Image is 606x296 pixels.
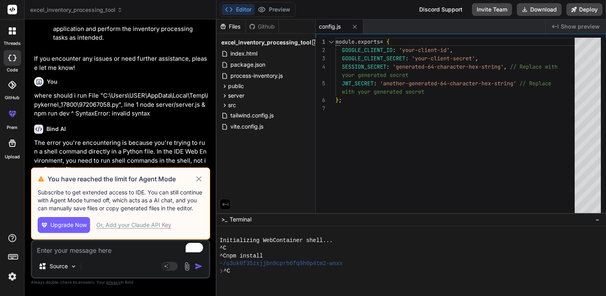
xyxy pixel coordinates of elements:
span: exports [358,38,380,45]
span: ^C [223,267,230,275]
span: = [380,38,383,45]
button: − [594,213,601,226]
p: If you encounter any issues or need further assistance, please let me know! [34,54,209,72]
div: 3 [316,54,325,63]
span: : [405,55,408,62]
label: prem [7,124,17,131]
span: JWT_SECRET [342,80,374,87]
span: , [450,46,453,54]
span: privacy [106,280,121,284]
span: tailwind.config.js [230,111,274,120]
span: ^C [220,244,226,252]
div: 6 [316,96,325,104]
button: Deploy [566,3,602,16]
li: Once logged in, you should be able to access the application and perform the inventory processing... [53,15,209,42]
span: 'generated-64-character-hex-string' [393,63,504,70]
div: Files [217,23,245,31]
span: , [504,63,507,70]
button: Editor [222,4,255,15]
span: 'another-generated-64-character-hex-string' [380,80,516,87]
span: src [228,101,236,109]
h6: You [47,78,58,86]
textarea: To enrich screen reader interactions, please activate Accessibility in Grammarly extension settings [32,241,209,255]
span: 'your-client-id' [399,46,450,54]
span: ^Cnpm install [220,252,263,260]
button: Invite Team [472,3,512,16]
span: public [228,82,244,90]
p: The error you're encountering is because you're trying to run a shell command directly in a Pytho... [34,138,209,174]
div: Click to collapse the range. [326,38,336,46]
div: 7 [316,104,325,113]
span: excel_inventory_processing_tool [221,38,311,46]
h6: Bind AI [46,125,66,133]
span: GOOGLE_CLIENT_SECRET [342,55,405,62]
span: } [336,96,339,104]
img: Pick Models [70,263,77,270]
span: // Replace with [510,63,558,70]
span: // Replace [520,80,551,87]
span: Terminal [230,215,251,223]
span: : [386,63,389,70]
span: ~/u3uk0f35zsjjbn9cprh6fq9h0p4tm2-wnxx [220,260,343,267]
span: { [386,38,389,45]
p: Always double-check its answers. Your in Bind [31,279,210,286]
span: process-inventory.js [230,71,284,81]
label: code [7,67,18,73]
button: Download [517,3,562,16]
span: − [595,215,600,223]
p: where should i run File "C:\Users\USER\AppData\Local\Temp\ipykernel_17800\972067058.py", line 1 n... [34,91,209,118]
div: 1 [316,38,325,46]
span: 'your-client-secret' [412,55,475,62]
span: >_ [221,215,227,223]
p: Subscribe to get extended access to IDE. You can still continue with Agent Mode turned off, which... [38,188,203,212]
span: excel_inventory_processing_tool [30,6,123,14]
button: Upgrade Now [38,217,90,233]
img: icon [195,262,203,270]
button: Preview [255,4,293,15]
label: Upload [5,154,20,160]
img: settings [6,270,19,283]
span: SESSION_SECRET [342,63,386,70]
span: : [393,46,396,54]
span: server [228,92,244,100]
span: GOOGLE_CLIENT_ID [342,46,393,54]
span: . [355,38,358,45]
span: with your generated secret [342,88,424,95]
label: threads [4,40,21,47]
span: : [374,80,377,87]
div: Discord Support [414,3,467,16]
img: attachment [182,262,192,271]
span: ❯ [220,267,224,275]
span: config.js [319,23,341,31]
span: package.json [230,60,266,69]
span: Upgrade Now [50,221,87,229]
span: your generated secret [342,71,408,79]
label: GitHub [5,94,19,101]
span: Show preview [561,23,600,31]
span: ; [339,96,342,104]
p: Source [50,262,68,270]
div: Github [246,23,278,31]
div: 2 [316,46,325,54]
div: Or, Add your Claude API Key [96,221,171,229]
span: module [336,38,355,45]
div: 5 [316,79,325,88]
div: 4 [316,63,325,71]
span: , [475,55,478,62]
h3: You have reached the limit for Agent Mode [48,174,194,184]
span: vite.config.js [230,122,264,131]
span: index.html [230,49,258,58]
span: Initializing WebContainer shell... [220,237,333,244]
